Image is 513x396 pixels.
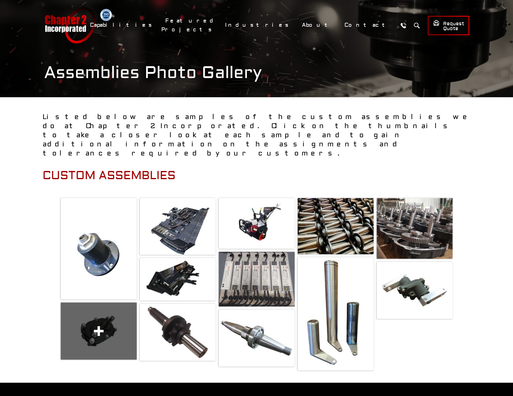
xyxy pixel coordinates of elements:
a: Capabilities [86,19,158,32]
a: Featured Projects [161,14,218,36]
img: 2126153180.jpg [298,198,374,254]
img: 235046652.jpg [140,198,216,255]
a: Contact [340,19,395,32]
h2: Custom Assemblies [43,169,471,183]
img: 3377290320.jpg [219,309,295,367]
h1: Assemblies Photo Gallery [44,63,469,83]
img: 2277679652.jpg [140,258,216,301]
a: Chapter 2 Incorporated [44,7,96,43]
a: Request Quote [428,16,469,35]
p: Listed below are samples of the custom assemblies we do at Chapter 2 Incorporated. Click on the t... [43,112,471,158]
span: Request Quote [433,19,464,32]
button: Search [411,20,422,31]
img: 2814975280.jpg [140,304,216,361]
a: About [298,19,337,32]
img: 3424320471.jpg [377,198,453,259]
img: 3711524574.jpg [219,198,295,249]
a: Industries [221,19,295,32]
img: 2363534083.jpg [61,198,137,299]
img: 2733195185.jpg [298,257,374,370]
a: Call Us [398,20,409,31]
img: 1518378576.jpg [377,262,453,319]
img: 3230367627.jpg [219,252,295,306]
